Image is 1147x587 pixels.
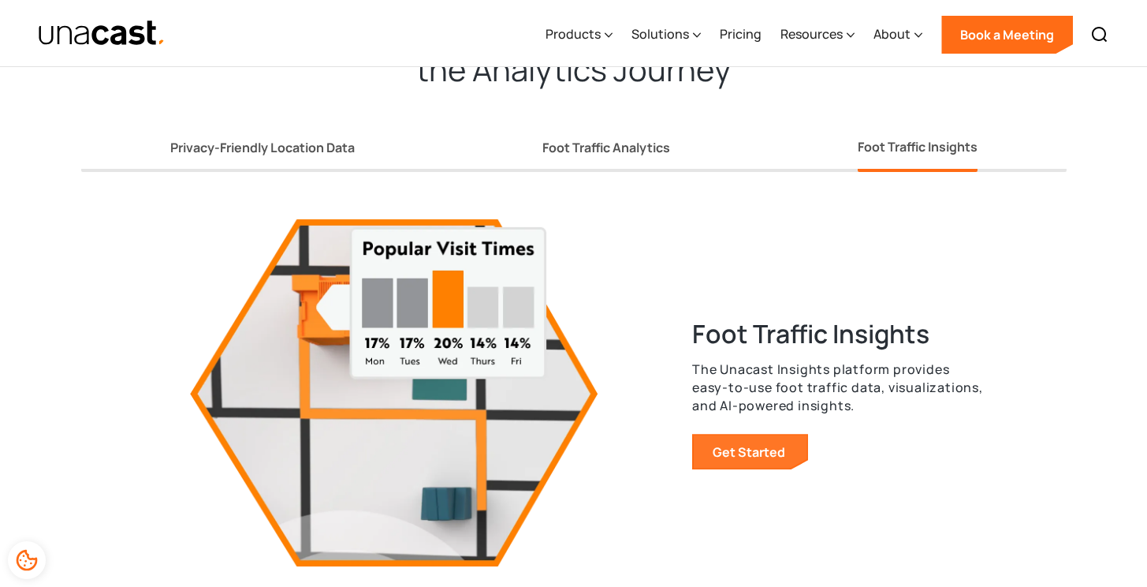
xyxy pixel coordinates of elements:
[546,24,601,43] div: Products
[780,24,843,43] div: Resources
[873,2,922,67] div: About
[1090,25,1109,44] img: Search icon
[546,2,613,67] div: Products
[162,219,626,566] img: 3d visualization of city tile of the Foot Traffic Insights
[38,20,166,47] img: Unacast text logo
[38,20,166,47] a: home
[631,2,701,67] div: Solutions
[858,137,978,156] div: Foot Traffic Insights
[941,16,1073,54] a: Book a Meeting
[8,541,46,579] div: Cookie Preferences
[170,140,355,156] div: Privacy-Friendly Location Data
[694,436,807,469] a: Learn more about our foot traffic insights platform
[542,140,670,156] div: Foot Traffic Analytics
[873,24,911,43] div: About
[692,316,985,351] h3: Foot Traffic Insights
[631,24,689,43] div: Solutions
[692,361,985,415] p: The Unacast Insights platform provides easy-to-use foot traffic data, visualizations, and AI-powe...
[780,2,855,67] div: Resources
[720,2,762,67] a: Pricing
